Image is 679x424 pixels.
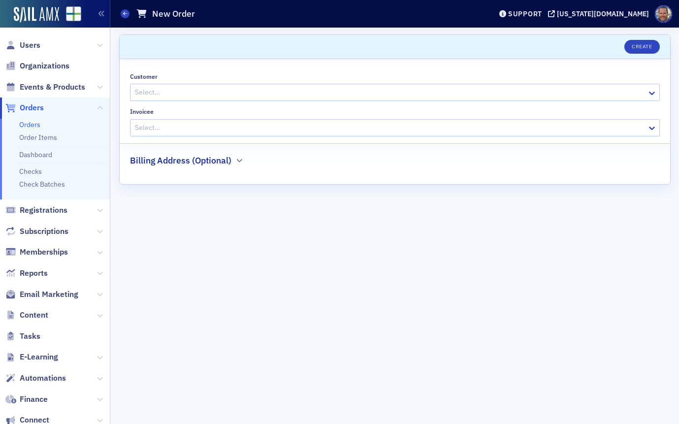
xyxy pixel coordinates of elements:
button: Create [624,40,659,54]
a: Orders [5,102,44,113]
span: Memberships [20,247,68,258]
span: Events & Products [20,82,85,93]
span: Content [20,310,48,321]
a: Check Batches [19,180,65,189]
a: Email Marketing [5,289,78,300]
a: Subscriptions [5,226,68,237]
a: Tasks [5,331,40,342]
img: SailAMX [66,6,81,22]
span: Registrations [20,205,67,216]
span: Tasks [20,331,40,342]
a: Checks [19,167,42,176]
a: Content [5,310,48,321]
span: Orders [20,102,44,113]
span: Email Marketing [20,289,78,300]
a: Dashboard [19,150,52,159]
a: E-Learning [5,352,58,362]
a: Memberships [5,247,68,258]
span: Organizations [20,61,69,71]
div: Invoicee [130,108,154,115]
span: Users [20,40,40,51]
span: Finance [20,394,48,405]
img: SailAMX [14,7,59,23]
span: Automations [20,373,66,384]
div: Customer [130,73,158,80]
span: Profile [655,5,672,23]
a: Finance [5,394,48,405]
a: Events & Products [5,82,85,93]
div: [US_STATE][DOMAIN_NAME] [557,9,649,18]
button: [US_STATE][DOMAIN_NAME] [548,10,652,17]
a: Order Items [19,133,57,142]
h1: New Order [152,8,195,20]
span: E-Learning [20,352,58,362]
a: View Homepage [59,6,81,23]
span: Subscriptions [20,226,68,237]
a: Organizations [5,61,69,71]
div: Support [508,9,542,18]
a: Orders [19,120,40,129]
a: Automations [5,373,66,384]
span: Reports [20,268,48,279]
h2: Billing Address (Optional) [130,154,231,167]
a: Users [5,40,40,51]
a: Reports [5,268,48,279]
a: Registrations [5,205,67,216]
